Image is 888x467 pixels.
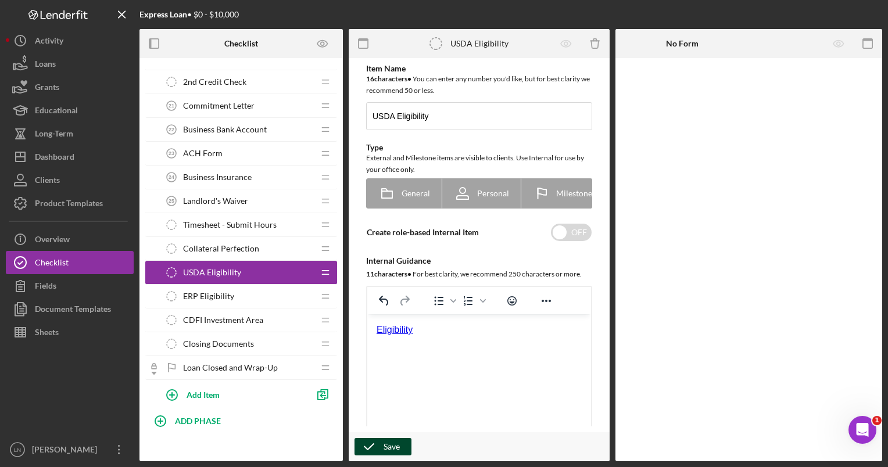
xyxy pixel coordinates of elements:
div: USDA Eligibility [450,39,509,48]
button: Document Templates [6,297,134,321]
b: Checklist [224,39,258,48]
div: Dashboard [35,145,74,171]
tspan: 24 [169,174,174,180]
div: Item Name [366,64,592,73]
span: Landlord's Waiver [183,196,248,206]
div: Activity [35,29,63,55]
button: Grants [6,76,134,99]
button: Loans [6,52,134,76]
button: Add Item [157,383,308,406]
label: Create role-based Internal Item [367,227,479,237]
iframe: Intercom live chat [848,416,876,444]
button: ADD PHASE [145,409,337,432]
iframe: Rich Text Area [367,314,591,444]
tspan: 25 [169,198,174,204]
div: Save [384,438,400,455]
div: Internal Guidance [366,256,592,265]
button: Sheets [6,321,134,344]
button: Educational [6,99,134,122]
div: [PERSON_NAME] [29,438,105,464]
div: Bullet list [429,293,458,309]
button: Overview [6,228,134,251]
div: Grants [35,76,59,102]
span: Personal [477,189,509,198]
div: Educational [35,99,78,125]
span: Milestone [556,189,592,198]
span: Commitment Letter [183,101,255,110]
button: LN[PERSON_NAME] [6,438,134,461]
span: Closing Documents [183,339,254,349]
span: CDFI Investment Area [183,315,263,325]
button: Dashboard [6,145,134,168]
button: Product Templates [6,192,134,215]
button: Save [355,438,411,455]
div: Overview [35,228,70,254]
div: Product Templates [35,192,103,218]
span: ACH Form [183,149,223,158]
div: Checklist [35,251,69,277]
button: Clients [6,168,134,192]
b: ADD PHASE [175,416,221,426]
div: Document Templates [35,297,111,324]
button: Emojis [502,293,522,309]
div: External and Milestone items are visible to clients. Use Internal for use by your office only. [366,152,592,175]
div: Type [366,143,592,152]
button: Redo [395,293,414,309]
tspan: 21 [169,103,174,109]
span: General [402,189,430,198]
span: Business Insurance [183,173,252,182]
b: 11 character s • [366,270,411,278]
span: Collateral Perfection [183,244,259,253]
button: Activity [6,29,134,52]
div: Add Item [187,383,220,405]
span: Business Bank Account [183,125,267,134]
div: Long-Term [35,122,73,148]
button: Undo [374,293,394,309]
b: 16 character s • [366,74,411,83]
div: You can enter any number you'd like, but for best clarity we recommend 50 or less. [366,73,592,96]
span: Timesheet - Submit Hours [183,220,277,229]
div: Fields [35,274,56,300]
tspan: 22 [169,127,174,132]
button: Fields [6,274,134,297]
span: Loan Closed and Wrap-Up [183,363,278,372]
span: ERP Eligibility [183,292,234,301]
span: 2nd Credit Check [183,77,246,87]
button: Checklist [6,251,134,274]
b: Express Loan [139,9,187,19]
b: No Form [666,39,699,48]
span: USDA Eligibility [183,268,241,277]
div: Clients [35,168,60,195]
div: Sheets [35,321,59,347]
tspan: 23 [169,150,174,156]
text: LN [14,447,21,453]
button: Preview as [310,31,336,57]
div: Loans [35,52,56,78]
span: 1 [872,416,882,425]
button: Long-Term [6,122,134,145]
div: For best clarity, we recommend 250 characters or more. [366,268,592,280]
div: Numbered list [459,293,488,309]
button: Reveal or hide additional toolbar items [536,293,556,309]
div: • $0 - $10,000 [139,10,239,19]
